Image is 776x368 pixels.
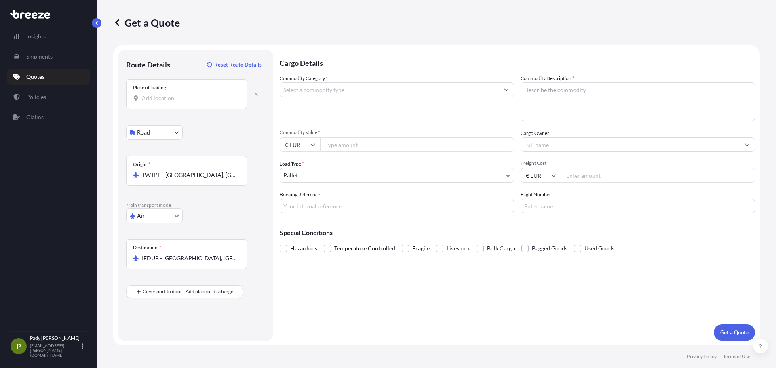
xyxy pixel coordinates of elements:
input: Enter amount [561,168,755,183]
button: Show suggestions [499,82,514,97]
button: Show suggestions [740,137,755,152]
p: Claims [26,113,44,121]
input: Enter name [521,199,755,213]
input: Select a commodity type [280,82,499,97]
button: Pallet [280,168,514,183]
a: Policies [7,89,90,105]
button: Reset Route Details [203,58,265,71]
div: Place of loading [133,84,166,91]
span: Bagged Goods [532,242,567,254]
button: Get a Quote [714,324,755,341]
button: Select transport [126,125,183,140]
input: Destination [142,254,237,262]
button: Select transport [126,208,183,223]
input: Type amount [320,137,514,152]
label: Commodity Category [280,74,328,82]
span: Cover port to door - Add place of discharge [143,288,233,296]
a: Privacy Policy [687,353,717,360]
span: Bulk Cargo [487,242,515,254]
span: Hazardous [290,242,317,254]
span: Road [137,128,150,137]
span: Air [137,212,145,220]
p: Get a Quote [113,16,180,29]
a: Terms of Use [723,353,750,360]
p: Cargo Details [280,50,755,74]
p: Shipments [26,53,53,61]
button: Cover port to door - Add place of discharge [126,285,243,298]
div: Destination [133,244,161,251]
p: Route Details [126,60,170,69]
span: Pallet [283,171,298,179]
a: Quotes [7,69,90,85]
div: Origin [133,161,150,168]
span: Temperature Controlled [334,242,395,254]
label: Flight Number [521,191,551,199]
a: Shipments [7,48,90,65]
span: Load Type [280,160,304,168]
p: Main transport mode [126,202,265,208]
input: Origin [142,171,237,179]
a: Claims [7,109,90,125]
span: Freight Cost [521,160,755,166]
p: Pady [PERSON_NAME] [30,335,80,341]
label: Cargo Owner [521,129,552,137]
label: Booking Reference [280,191,320,199]
p: Policies [26,93,46,101]
p: Get a Quote [720,328,749,336]
p: Insights [26,32,46,40]
label: Commodity Description [521,74,574,82]
span: Fragile [412,242,430,254]
input: Full name [521,137,740,152]
p: Special Conditions [280,229,755,236]
p: Quotes [26,73,44,81]
input: Place of loading [142,94,237,102]
span: Used Goods [584,242,614,254]
span: Commodity Value [280,129,514,136]
input: Your internal reference [280,199,514,213]
p: [EMAIL_ADDRESS][PERSON_NAME][DOMAIN_NAME] [30,343,80,357]
span: P [17,342,21,350]
span: Livestock [447,242,470,254]
p: Reset Route Details [214,61,262,69]
a: Insights [7,28,90,44]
